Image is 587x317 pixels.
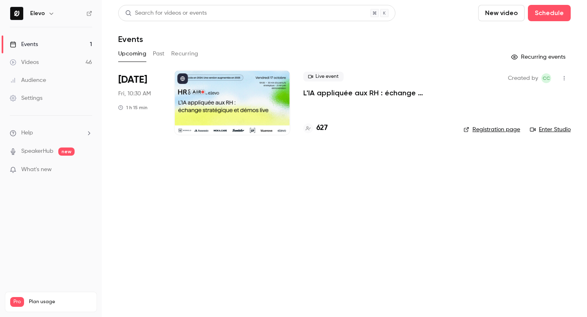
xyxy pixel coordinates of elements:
[118,70,161,135] div: Oct 17 Fri, 10:30 AM (Europe/Paris)
[82,166,92,174] iframe: Noticeable Trigger
[21,147,53,156] a: SpeakerHub
[10,40,38,48] div: Events
[303,123,328,134] a: 627
[153,47,165,60] button: Past
[10,297,24,307] span: Pro
[118,104,148,111] div: 1 h 15 min
[530,125,571,134] a: Enter Studio
[118,47,146,60] button: Upcoming
[10,58,39,66] div: Videos
[541,73,551,83] span: Clara Courtillier
[118,73,147,86] span: [DATE]
[316,123,328,134] h4: 627
[21,165,52,174] span: What's new
[10,76,46,84] div: Audience
[478,5,525,21] button: New video
[171,47,199,60] button: Recurring
[508,73,538,83] span: Created by
[543,73,550,83] span: CC
[118,90,151,98] span: Fri, 10:30 AM
[118,34,143,44] h1: Events
[29,299,92,305] span: Plan usage
[10,129,92,137] li: help-dropdown-opener
[10,7,23,20] img: Elevo
[21,129,33,137] span: Help
[125,9,207,18] div: Search for videos or events
[303,88,450,98] a: L'IA appliquée aux RH : échange stratégique et démos live.
[58,147,75,156] span: new
[303,72,344,81] span: Live event
[10,94,42,102] div: Settings
[30,9,45,18] h6: Elevo
[508,51,571,64] button: Recurring events
[463,125,520,134] a: Registration page
[528,5,571,21] button: Schedule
